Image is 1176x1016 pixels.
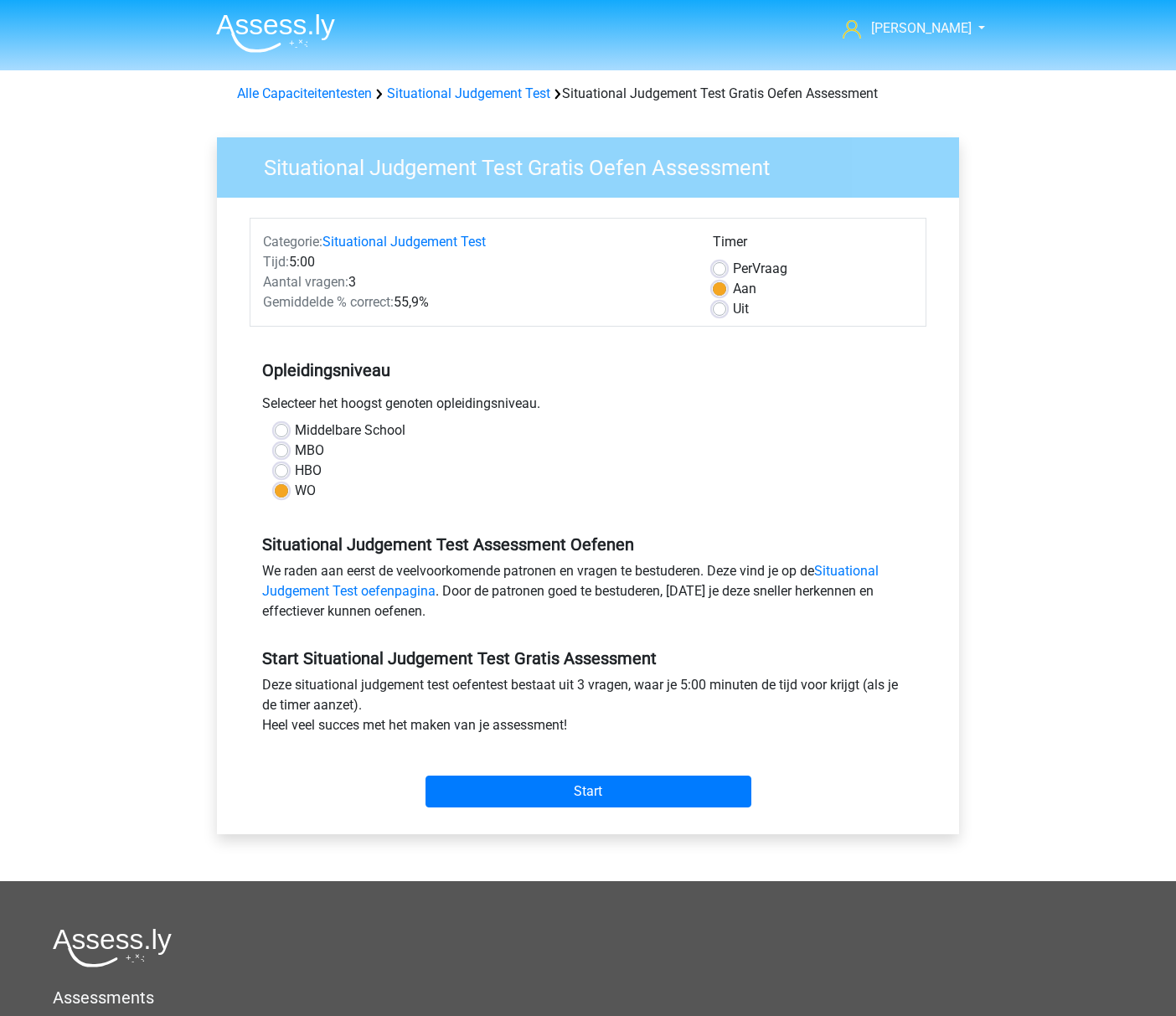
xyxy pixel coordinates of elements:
[426,776,751,807] input: Start
[387,85,550,101] a: Situational Judgement Test
[295,420,405,441] label: Middelbare School
[244,148,946,181] h3: Situational Judgement Test Gratis Oefen Assessment
[295,481,316,501] label: WO
[230,84,946,104] div: Situational Judgement Test Gratis Oefen Assessment
[250,561,926,628] div: We raden aan eerst de veelvoorkomende patronen en vragen te bestuderen. Deze vind je op de . Door...
[250,675,926,742] div: Deze situational judgement test oefentest bestaat uit 3 vragen, waar je 5:00 minuten de tijd voor...
[263,234,322,250] span: Categorie:
[263,274,348,290] span: Aantal vragen:
[262,353,914,387] h5: Opleidingsniveau
[733,279,756,299] label: Aan
[53,928,172,967] img: Assessly logo
[250,272,700,292] div: 3
[295,441,324,461] label: MBO
[263,294,394,310] span: Gemiddelde % correct:
[250,292,700,312] div: 55,9%
[836,18,973,39] a: [PERSON_NAME]
[733,299,749,319] label: Uit
[263,254,289,270] span: Tijd:
[262,534,914,554] h5: Situational Judgement Test Assessment Oefenen
[250,394,926,420] div: Selecteer het hoogst genoten opleidingsniveau.
[262,648,914,668] h5: Start Situational Judgement Test Gratis Assessment
[250,252,700,272] div: 5:00
[713,232,913,259] div: Timer
[322,234,486,250] a: Situational Judgement Test
[237,85,372,101] a: Alle Capaciteitentesten
[216,13,335,53] img: Assessly
[295,461,322,481] label: HBO
[733,259,787,279] label: Vraag
[53,988,1123,1008] h5: Assessments
[733,260,752,276] span: Per
[871,20,972,36] span: [PERSON_NAME]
